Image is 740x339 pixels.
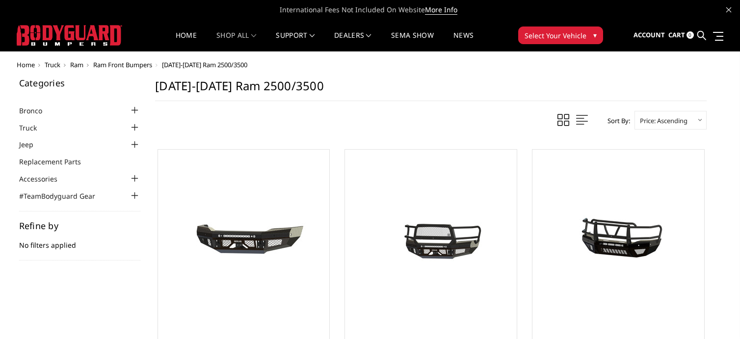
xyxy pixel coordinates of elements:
a: Replacement Parts [19,156,93,167]
span: ▾ [593,30,597,40]
h1: [DATE]-[DATE] Ram 2500/3500 [155,78,707,101]
a: Dealers [334,32,371,51]
a: Support [276,32,315,51]
img: BODYGUARD BUMPERS [17,25,122,46]
img: 2019-2026 Ram 2500-3500 - T2 Series - Extreme Front Bumper (receiver or winch) [540,199,697,272]
a: Home [17,60,35,69]
span: Select Your Vehicle [525,30,586,41]
h5: Refine by [19,221,141,230]
a: 2019-2026 Ram 2500-3500 - T2 Series - Extreme Front Bumper (receiver or winch) 2019-2026 Ram 2500... [535,152,702,319]
a: Truck [45,60,60,69]
img: 2019-2025 Ram 2500-3500 - FT Series - Base Front Bumper [165,199,322,272]
a: News [453,32,474,51]
div: No filters applied [19,221,141,261]
a: Jeep [19,139,46,150]
label: Sort By: [602,113,630,128]
a: 2019-2025 Ram 2500-3500 - FT Series - Base Front Bumper [160,152,327,319]
a: shop all [216,32,256,51]
a: Truck [19,123,49,133]
a: Cart 0 [668,22,694,49]
a: 2019-2026 Ram 2500-3500 - FT Series - Extreme Front Bumper 2019-2026 Ram 2500-3500 - FT Series - ... [347,152,514,319]
span: [DATE]-[DATE] Ram 2500/3500 [162,60,247,69]
span: Cart [668,30,685,39]
a: Ram Front Bumpers [93,60,152,69]
a: More Info [425,5,457,15]
a: Accessories [19,174,70,184]
a: SEMA Show [391,32,434,51]
a: Home [176,32,197,51]
a: Account [634,22,665,49]
span: Account [634,30,665,39]
h5: Categories [19,78,141,87]
a: #TeamBodyguard Gear [19,191,107,201]
a: Ram [70,60,83,69]
a: Bronco [19,105,54,116]
span: 0 [687,31,694,39]
button: Select Your Vehicle [518,26,603,44]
